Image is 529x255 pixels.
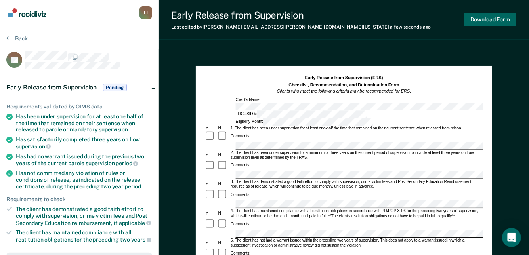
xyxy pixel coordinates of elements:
div: 2. The client has been under supervision for a minimum of three years on the current period of su... [229,150,483,160]
div: L J [139,6,152,19]
div: The client has maintained compliance with all restitution obligations for the preceding two [16,229,152,243]
div: Requirements validated by OIMS data [6,103,152,110]
div: Has been under supervision for at least one half of the time that remained on their sentence when... [16,113,152,133]
img: Recidiviz [8,8,46,17]
div: Y [204,126,217,131]
button: Back [6,35,28,42]
span: a few seconds ago [390,24,431,30]
strong: Checklist, Recommendation, and Determination Form [288,82,399,87]
div: Has not committed any violation of rules or conditions of release, as indicated on the release ce... [16,170,152,190]
div: 5. The client has not had a warrant issued within the preceding two years of supervision. This do... [229,238,483,248]
button: Profile dropdown button [139,6,152,19]
span: applicable [119,220,151,226]
div: Y [204,211,217,217]
div: N [217,182,229,187]
div: Has satisfactorily completed three years on Low [16,136,152,150]
div: 1. The client has been under supervision for at least one-half the time that remained on their cu... [229,126,483,131]
div: TDCJ/SID #: [235,110,368,118]
span: supervision [99,126,128,133]
span: Pending [103,84,127,91]
div: N [217,241,229,246]
div: Y [204,153,217,158]
div: Y [204,241,217,246]
div: Comments: [229,222,251,227]
em: Clients who meet the following criteria may be recommended for ERS. [277,89,411,94]
span: Early Release from Supervision [6,84,97,91]
div: Client's Name: [235,97,495,110]
div: The client has demonstrated a good faith effort to comply with supervision, crime victim fees and... [16,206,152,226]
strong: Early Release from Supervision (ERS) [305,75,383,80]
div: 4. The client has maintained compliance with all restitution obligations in accordance with PD/PO... [229,209,483,219]
div: N [217,211,229,217]
div: Eligibility Month: [235,118,374,126]
div: Last edited by [PERSON_NAME][EMAIL_ADDRESS][PERSON_NAME][DOMAIN_NAME][US_STATE] [171,24,431,30]
div: Requirements to check [6,196,152,203]
span: years [131,236,151,243]
div: Comments: [229,163,251,168]
button: Download Form [464,13,516,26]
span: period [125,183,141,190]
div: Early Release from Supervision [171,10,431,21]
div: Open Intercom Messenger [502,228,521,247]
div: 3. The client has demonstrated a good faith effort to comply with supervision, crime victim fees ... [229,180,483,190]
div: Has had no warrant issued during the previous two years of the current parole supervision [16,153,152,167]
div: N [217,153,229,158]
div: N [217,126,229,131]
div: Comments: [229,134,251,139]
div: Comments: [229,192,251,198]
span: period [116,160,138,166]
div: Y [204,182,217,187]
span: supervision [16,143,51,150]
